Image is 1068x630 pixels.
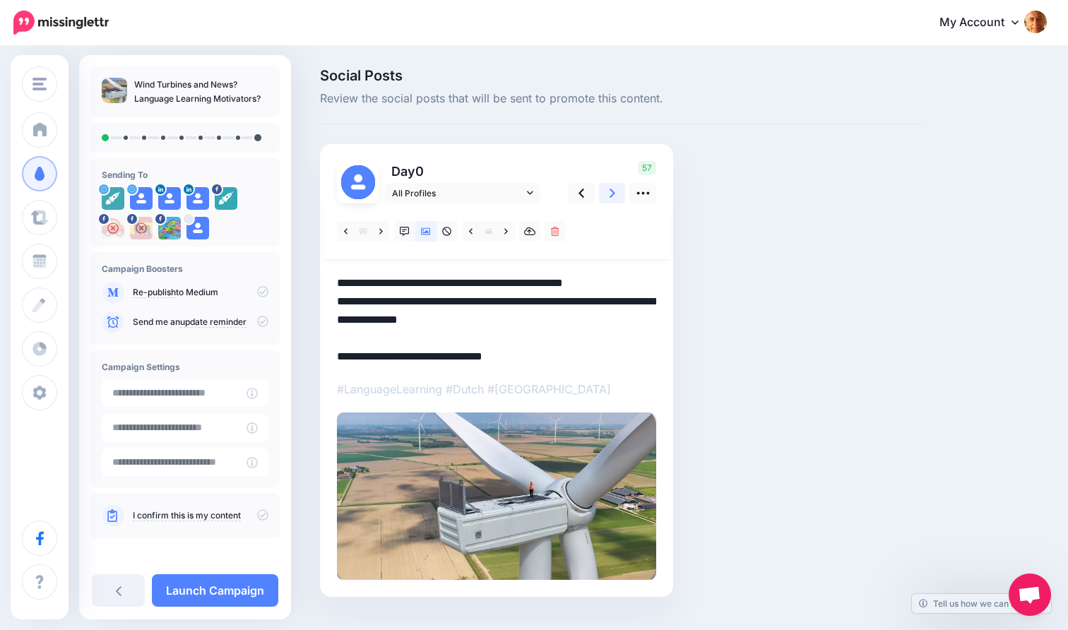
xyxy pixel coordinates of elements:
img: 53522415_2267729733315979_4423023317888270336_n-bsa59088.jpg [158,217,181,239]
a: My Account [925,6,1047,40]
a: update reminder [180,316,247,328]
img: a79630d93c1a2b200dc86bbafb8cf282_thumb.jpg [102,78,127,103]
img: 45483024_280040432630084_1632232437431926784_n-bsa52549.jpg [130,217,153,239]
div: Open chat [1009,573,1051,616]
span: Review the social posts that will be sent to promote this content. [320,90,922,108]
img: user_default_image.png [186,187,209,210]
p: Send me an [133,316,268,328]
h4: Campaign Boosters [102,263,268,274]
h4: Sending To [102,170,268,180]
span: 0 [415,164,424,179]
a: All Profiles [385,183,540,203]
a: Tell us how we can improve [912,594,1051,613]
a: I confirm this is my content [133,510,241,521]
img: Missinglettr [13,11,109,35]
span: 57 [638,161,656,175]
img: 11698426_853552364713931_8728223487064899428_n-bsa12434.png [215,187,237,210]
p: Wind Turbines and News? Language Learning Motivators? [134,78,268,106]
img: a79630d93c1a2b200dc86bbafb8cf282.jpg [337,412,656,580]
img: user_default_image.png [130,187,153,210]
img: menu.png [32,78,47,90]
img: user_default_image.png [186,217,209,239]
p: #LanguageLearning #Dutch #[GEOGRAPHIC_DATA] [337,380,656,398]
p: to Medium [133,286,268,299]
a: Re-publish [133,287,176,298]
span: All Profiles [392,186,523,201]
img: 10614166_718451524877486_7760200140097214837_n-bsa19139.jpg [102,217,124,239]
img: user_default_image.png [158,187,181,210]
img: user_default_image.png [341,165,375,199]
img: 3QRENwO7-6433.png [102,187,124,210]
span: Social Posts [320,69,922,83]
h4: Campaign Settings [102,362,268,372]
p: Day [385,161,542,182]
